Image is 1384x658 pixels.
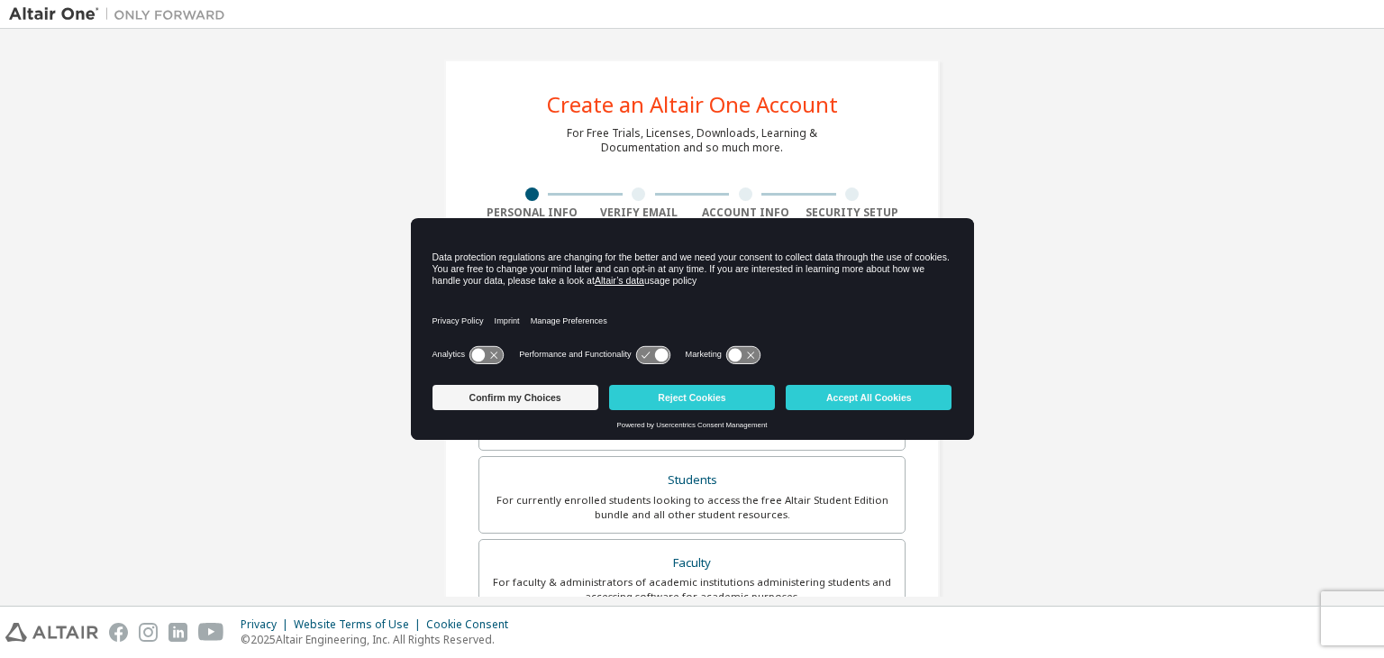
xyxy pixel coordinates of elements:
[586,206,693,220] div: Verify Email
[198,623,224,642] img: youtube.svg
[490,575,894,604] div: For faculty & administrators of academic institutions administering students and accessing softwa...
[9,5,234,23] img: Altair One
[692,206,799,220] div: Account Info
[490,551,894,576] div: Faculty
[109,623,128,642] img: facebook.svg
[294,617,426,632] div: Website Terms of Use
[799,206,906,220] div: Security Setup
[241,617,294,632] div: Privacy
[490,468,894,493] div: Students
[567,126,817,155] div: For Free Trials, Licenses, Downloads, Learning & Documentation and so much more.
[490,493,894,522] div: For currently enrolled students looking to access the free Altair Student Edition bundle and all ...
[5,623,98,642] img: altair_logo.svg
[139,623,158,642] img: instagram.svg
[426,617,519,632] div: Cookie Consent
[547,94,838,115] div: Create an Altair One Account
[241,632,519,647] p: © 2025 Altair Engineering, Inc. All Rights Reserved.
[478,206,586,220] div: Personal Info
[168,623,187,642] img: linkedin.svg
